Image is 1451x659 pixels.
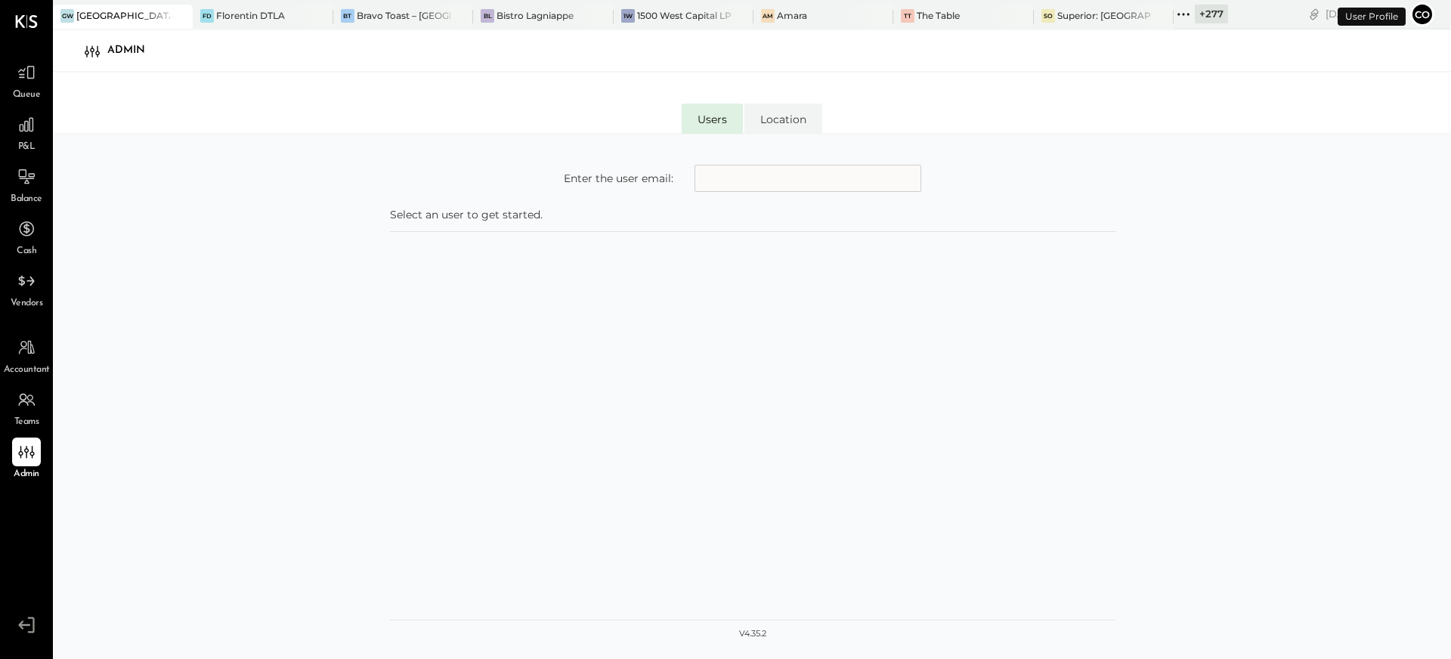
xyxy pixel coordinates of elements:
a: Vendors [1,267,52,311]
div: Florentin DTLA [216,9,285,22]
a: P&L [1,110,52,154]
div: BL [481,9,494,23]
div: User Profile [1338,8,1406,26]
div: Superior: [GEOGRAPHIC_DATA] [1057,9,1151,22]
label: Enter the user email: [564,171,673,186]
div: + 277 [1195,5,1228,23]
div: Admin [107,39,160,63]
div: FD [200,9,214,23]
div: [GEOGRAPHIC_DATA] [76,9,170,22]
li: Users [682,104,743,134]
a: Balance [1,162,52,206]
span: P&L [18,141,36,154]
button: Co [1410,2,1434,26]
a: Admin [1,438,52,481]
div: Bistro Lagniappe [497,9,574,22]
div: TT [901,9,914,23]
li: Location [744,104,822,134]
div: GW [60,9,74,23]
div: 1W [621,9,635,23]
span: Vendors [11,297,43,311]
span: Cash [17,245,36,258]
div: v 4.35.2 [739,628,766,640]
div: The Table [917,9,960,22]
div: Am [761,9,775,23]
a: Teams [1,385,52,429]
span: Admin [14,468,39,481]
span: Queue [13,88,41,102]
div: Bravo Toast – [GEOGRAPHIC_DATA] [357,9,450,22]
span: Teams [14,416,39,429]
span: Accountant [4,364,50,377]
a: Accountant [1,333,52,377]
div: copy link [1307,6,1322,22]
div: [DATE] [1326,7,1406,21]
p: Select an user to get started. [390,207,1115,222]
a: Cash [1,215,52,258]
span: Balance [11,193,42,206]
div: 1500 West Capital LP [637,9,731,22]
a: Queue [1,58,52,102]
div: BT [341,9,354,23]
div: SO [1041,9,1055,23]
div: Amara [777,9,807,22]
